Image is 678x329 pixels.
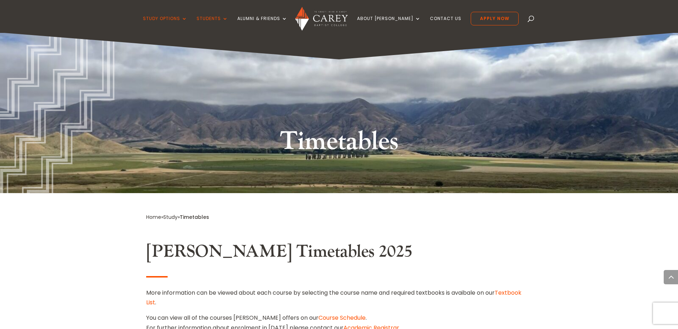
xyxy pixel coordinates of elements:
[357,16,421,33] a: About [PERSON_NAME]
[146,213,209,221] span: » »
[143,16,187,33] a: Study Options
[318,314,366,322] a: Course Schedule
[471,12,519,25] a: Apply Now
[197,16,228,33] a: Students
[163,213,178,221] a: Study
[146,241,532,266] h2: [PERSON_NAME] Timetables 2025
[237,16,287,33] a: Alumni & Friends
[430,16,461,33] a: Contact Us
[146,213,161,221] a: Home
[205,125,473,162] h1: Timetables
[295,7,348,31] img: Carey Baptist College
[180,213,209,221] span: Timetables
[146,288,532,313] p: More information can be viewed about each course by selecting the course name and required textbo...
